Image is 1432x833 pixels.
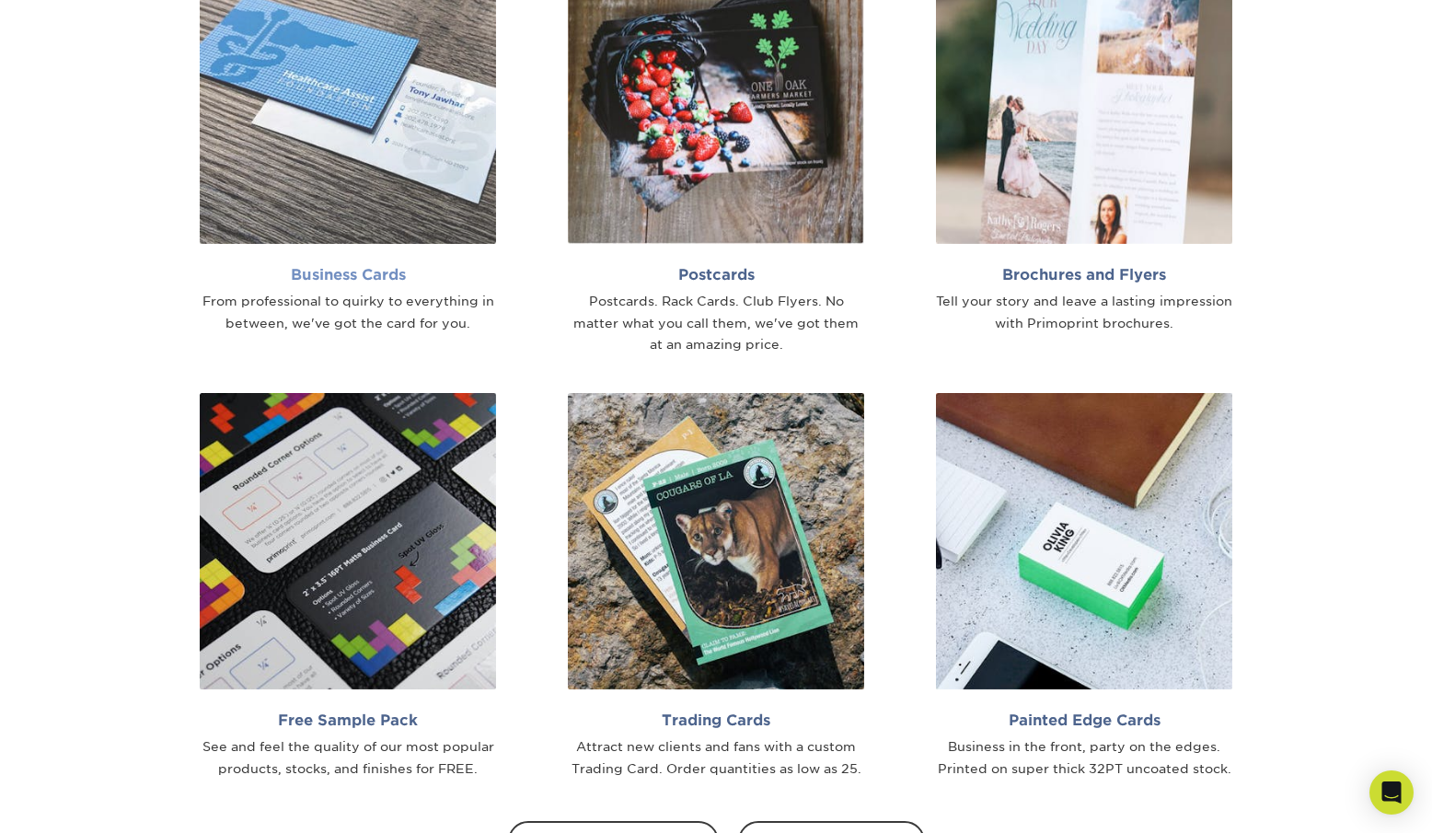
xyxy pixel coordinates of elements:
[568,736,864,781] div: Attract new clients and fans with a custom Trading Card. Order quantities as low as 25.
[936,266,1232,283] h2: Brochures and Flyers
[568,291,864,356] div: Postcards. Rack Cards. Club Flyers. No matter what you call them, we've got them at an amazing pr...
[568,266,864,283] h2: Postcards
[200,393,496,689] img: Sample Pack
[178,393,518,781] a: Free Sample Pack See and feel the quality of our most popular products, stocks, and finishes for ...
[568,712,864,729] h2: Trading Cards
[936,393,1232,689] img: Painted Edge Cards
[1369,770,1414,815] div: Open Intercom Messenger
[936,736,1232,781] div: Business in the front, party on the edges. Printed on super thick 32PT uncoated stock.
[914,393,1254,781] a: Painted Edge Cards Business in the front, party on the edges. Printed on super thick 32PT uncoate...
[200,291,496,335] div: From professional to quirky to everything in between, we've got the card for you.
[936,291,1232,335] div: Tell your story and leave a lasting impression with Primoprint brochures.
[200,266,496,283] h2: Business Cards
[936,712,1232,729] h2: Painted Edge Cards
[546,393,886,781] a: Trading Cards Attract new clients and fans with a custom Trading Card. Order quantities as low as...
[568,393,864,689] img: Trading Cards
[200,736,496,781] div: See and feel the quality of our most popular products, stocks, and finishes for FREE.
[200,712,496,729] h2: Free Sample Pack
